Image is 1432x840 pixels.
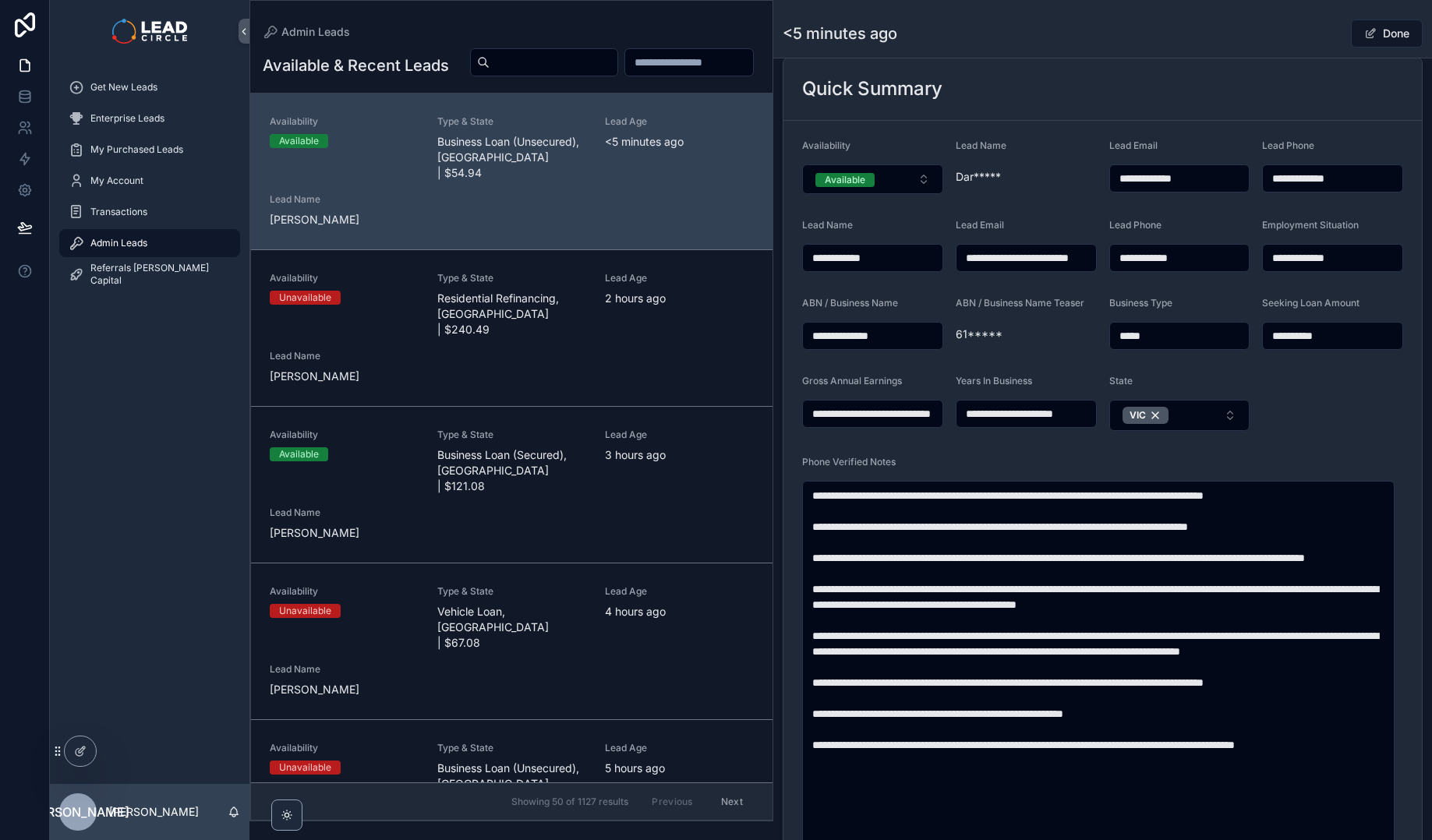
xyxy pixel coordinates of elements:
[90,112,164,125] span: Enterprise Leads
[270,742,419,754] span: Availability
[59,73,240,101] a: Get New Leads
[783,23,897,44] h1: <5 minutes ago
[270,585,419,598] span: Availability
[956,297,1084,309] span: ABN / Business Name Teaser
[437,134,586,181] span: Business Loan (Unsecured), [GEOGRAPHIC_DATA] | $54.94
[956,219,1004,231] span: Lead Email
[802,456,896,468] span: Phone Verified Notes
[270,115,419,128] span: Availability
[1109,297,1172,309] span: Business Type
[511,796,628,808] span: Showing 50 of 1127 results
[605,272,754,284] span: Lead Age
[90,81,157,94] span: Get New Leads
[270,525,419,541] span: [PERSON_NAME]
[605,604,754,619] span: 4 hours ago
[437,604,586,651] span: Vehicle Loan, [GEOGRAPHIC_DATA] | $67.08
[109,804,199,820] p: [PERSON_NAME]
[437,291,586,337] span: Residential Refinancing, [GEOGRAPHIC_DATA] | $240.49
[270,682,419,697] span: [PERSON_NAME]
[437,585,586,598] span: Type & State
[437,447,586,494] span: Business Loan (Secured), [GEOGRAPHIC_DATA] | $121.08
[437,272,586,284] span: Type & State
[270,193,419,206] span: Lead Name
[263,55,449,76] h1: Available & Recent Leads
[956,375,1032,386] span: Years In Business
[59,104,240,132] a: Enterprise Leads
[251,406,773,563] a: AvailabilityAvailableType & StateBusiness Loan (Secured), [GEOGRAPHIC_DATA] | $121.08Lead Age3 ho...
[825,173,865,187] div: Available
[59,198,240,226] a: Transactions
[437,761,586,807] span: Business Loan (Unsecured), [GEOGRAPHIC_DATA] | $10.91
[263,24,350,40] a: Admin Leads
[270,212,419,228] span: [PERSON_NAME]
[1123,407,1169,424] button: Unselect 10
[802,375,902,386] span: Gross Annual Earnings
[1109,219,1162,231] span: Lead Phone
[251,94,773,249] a: AvailabilityAvailableType & StateBusiness Loan (Unsecured), [GEOGRAPHIC_DATA] | $54.94Lead Age<5 ...
[1262,139,1314,151] span: Lead Phone
[270,506,419,519] span: Lead Name
[279,761,331,775] div: Unavailable
[90,143,183,156] span: My Purchased Leads
[279,604,331,618] div: Unavailable
[605,115,754,128] span: Lead Age
[279,447,319,461] div: Available
[281,24,350,40] span: Admin Leads
[802,164,943,194] button: Select Button
[802,139,850,151] span: Availability
[437,115,586,128] span: Type & State
[605,134,754,150] span: <5 minutes ago
[279,134,319,148] div: Available
[605,447,754,463] span: 3 hours ago
[1262,297,1360,309] span: Seeking Loan Amount
[90,237,147,249] span: Admin Leads
[605,742,754,754] span: Lead Age
[270,663,419,676] span: Lead Name
[710,789,754,814] button: Next
[59,167,240,195] a: My Account
[270,369,419,384] span: [PERSON_NAME]
[27,803,129,821] span: [PERSON_NAME]
[270,272,419,284] span: Availability
[270,350,419,362] span: Lead Name
[59,136,240,164] a: My Purchased Leads
[1351,19,1423,48] button: Done
[1262,219,1359,231] span: Employment Situation
[59,229,240,257] a: Admin Leads
[1109,139,1158,151] span: Lead Email
[1109,375,1133,386] span: State
[802,76,942,101] h2: Quick Summary
[90,262,225,287] span: Referrals [PERSON_NAME] Capital
[1130,409,1146,422] span: VIC
[605,291,754,306] span: 2 hours ago
[802,219,853,231] span: Lead Name
[59,260,240,288] a: Referrals [PERSON_NAME] Capital
[279,291,331,305] div: Unavailable
[112,19,186,44] img: App logo
[251,249,773,406] a: AvailabilityUnavailableType & StateResidential Refinancing, [GEOGRAPHIC_DATA] | $240.49Lead Age2 ...
[802,297,898,309] span: ABN / Business Name
[605,761,754,776] span: 5 hours ago
[437,742,586,754] span: Type & State
[1109,400,1250,431] button: Select Button
[90,175,143,187] span: My Account
[437,429,586,441] span: Type & State
[50,62,249,309] div: scrollable content
[251,563,773,719] a: AvailabilityUnavailableType & StateVehicle Loan, [GEOGRAPHIC_DATA] | $67.08Lead Age4 hours agoLea...
[605,585,754,598] span: Lead Age
[605,429,754,441] span: Lead Age
[270,429,419,441] span: Availability
[90,206,147,218] span: Transactions
[956,139,1006,151] span: Lead Name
